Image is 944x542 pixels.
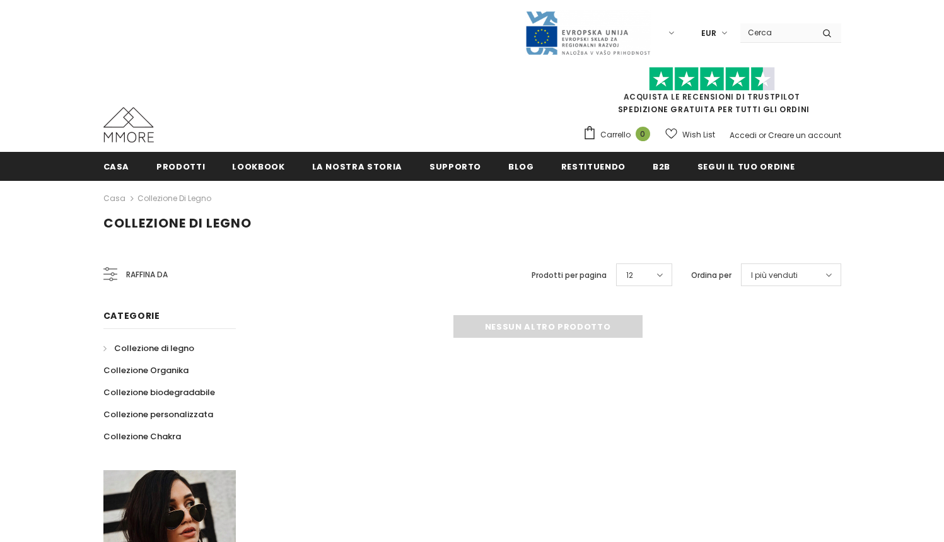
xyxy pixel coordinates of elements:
[114,342,194,354] span: Collezione di legno
[312,161,402,173] span: La nostra storia
[626,269,633,282] span: 12
[103,214,252,232] span: Collezione di legno
[759,130,766,141] span: or
[137,193,211,204] a: Collezione di legno
[665,124,715,146] a: Wish List
[751,269,798,282] span: I più venduti
[103,337,194,359] a: Collezione di legno
[525,27,651,38] a: Javni Razpis
[312,152,402,180] a: La nostra storia
[697,161,795,173] span: Segui il tuo ordine
[653,152,670,180] a: B2B
[103,425,181,447] a: Collezione Chakra
[232,152,284,180] a: Lookbook
[508,161,534,173] span: Blog
[103,107,154,142] img: Casi MMORE
[636,127,650,141] span: 0
[103,408,213,420] span: Collezione personalizzata
[103,161,130,173] span: Casa
[768,130,841,141] a: Creare un account
[561,152,626,180] a: Restituendo
[103,381,215,403] a: Collezione biodegradabile
[103,191,125,206] a: Casa
[103,430,181,442] span: Collezione Chakra
[697,152,795,180] a: Segui il tuo ordine
[532,269,607,282] label: Prodotti per pagina
[103,403,213,425] a: Collezione personalizzata
[653,161,670,173] span: B2B
[103,152,130,180] a: Casa
[525,10,651,56] img: Javni Razpis
[156,161,205,173] span: Prodotti
[103,309,160,322] span: Categorie
[649,67,775,91] img: Fidati di Pilot Stars
[740,23,813,42] input: Search Site
[508,152,534,180] a: Blog
[583,72,841,115] span: SPEDIZIONE GRATUITA PER TUTTI GLI ORDINI
[730,130,757,141] a: Accedi
[232,161,284,173] span: Lookbook
[691,269,731,282] label: Ordina per
[583,125,656,144] a: Carrello 0
[103,364,189,376] span: Collezione Organika
[600,129,631,141] span: Carrello
[126,268,168,282] span: Raffina da
[701,27,716,40] span: EUR
[103,359,189,381] a: Collezione Organika
[103,386,215,398] span: Collezione biodegradabile
[682,129,715,141] span: Wish List
[561,161,626,173] span: Restituendo
[429,152,481,180] a: supporto
[156,152,205,180] a: Prodotti
[429,161,481,173] span: supporto
[624,91,800,102] a: Acquista le recensioni di TrustPilot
